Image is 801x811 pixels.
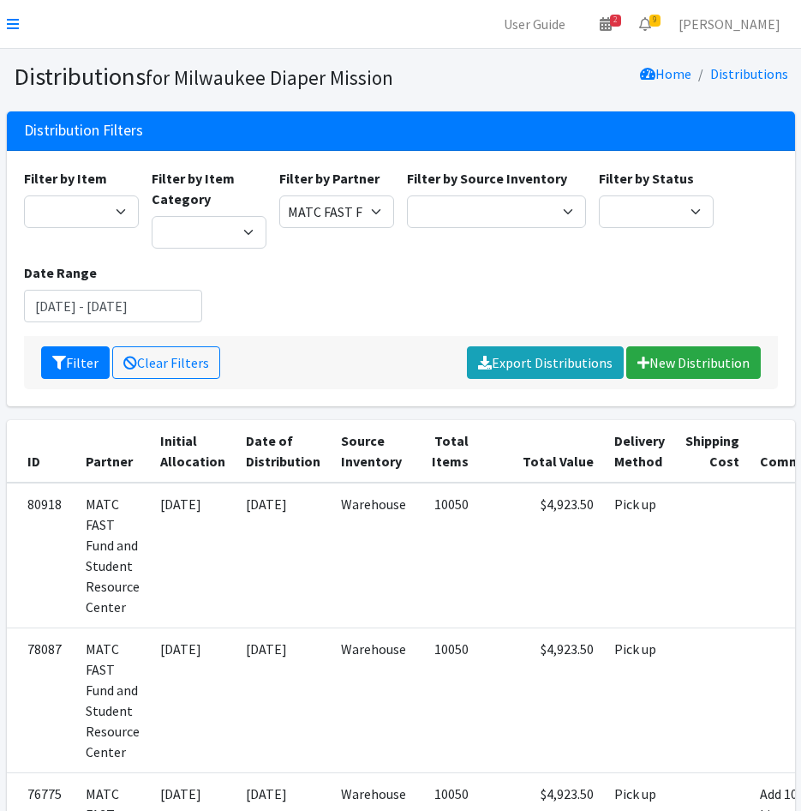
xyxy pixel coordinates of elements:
a: Home [640,65,691,82]
button: Filter [41,346,110,379]
label: Filter by Status [599,168,694,189]
td: Pick up [604,483,675,628]
small: for Milwaukee Diaper Mission [146,65,393,90]
td: [DATE] [150,483,236,628]
a: Export Distributions [467,346,624,379]
th: Total Items [416,420,479,483]
td: 80918 [7,483,75,628]
td: [DATE] [236,483,331,628]
th: ID [7,420,75,483]
td: Warehouse [331,483,416,628]
th: Total Value [479,420,604,483]
th: Partner [75,420,150,483]
td: [DATE] [150,628,236,772]
label: Filter by Partner [279,168,380,189]
h3: Distribution Filters [24,122,143,140]
td: $4,923.50 [479,628,604,772]
label: Filter by Item Category [152,168,266,209]
input: January 1, 2011 - December 31, 2011 [24,290,203,322]
td: MATC FAST Fund and Student Resource Center [75,628,150,772]
a: [PERSON_NAME] [665,7,794,41]
td: 10050 [416,628,479,772]
th: Shipping Cost [675,420,750,483]
a: Distributions [710,65,788,82]
label: Date Range [24,262,97,283]
th: Initial Allocation [150,420,236,483]
label: Filter by Item [24,168,107,189]
td: [DATE] [236,628,331,772]
th: Delivery Method [604,420,675,483]
td: $4,923.50 [479,483,604,628]
a: New Distribution [626,346,761,379]
th: Source Inventory [331,420,416,483]
label: Filter by Source Inventory [407,168,567,189]
span: 9 [649,15,661,27]
a: Clear Filters [112,346,220,379]
a: 9 [625,7,665,41]
td: Pick up [604,628,675,772]
a: 2 [586,7,625,41]
span: 2 [610,15,621,27]
td: 10050 [416,483,479,628]
td: 78087 [7,628,75,772]
h1: Distributions [14,62,395,92]
td: Warehouse [331,628,416,772]
a: User Guide [490,7,579,41]
td: MATC FAST Fund and Student Resource Center [75,483,150,628]
th: Date of Distribution [236,420,331,483]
